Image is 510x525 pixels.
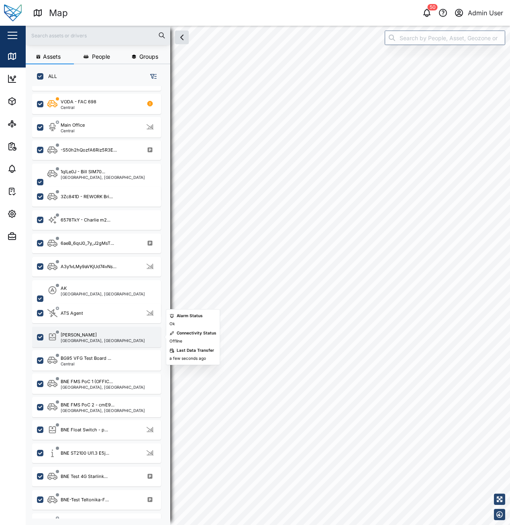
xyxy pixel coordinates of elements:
div: Central [61,129,85,133]
div: [GEOGRAPHIC_DATA], [GEOGRAPHIC_DATA] [61,292,145,296]
span: Groups [139,54,158,59]
div: A3y1vLMy9aVKjUd74vNs... [61,263,116,270]
div: [GEOGRAPHIC_DATA], [GEOGRAPHIC_DATA] [61,175,145,179]
div: ATS Agent [61,310,83,317]
div: -S50h2hQozfA6Riz5R3E... [61,147,117,154]
div: Sites [21,119,40,128]
div: Central [61,362,111,366]
img: Main Logo [4,4,22,22]
div: 50 [428,4,438,10]
div: Admin [21,232,45,241]
div: 1qlLe0J - Bill SIM70... [61,168,105,175]
div: Tasks [21,187,43,196]
div: Ok [169,321,175,327]
div: Settings [21,209,49,218]
div: a few seconds ago [169,355,206,362]
div: BNE-Test Teltonika-F... [61,496,109,503]
div: BNE FMS PoC 1 (OFFIC... [61,378,113,385]
div: Map [21,52,39,61]
div: BNE Float Switch - p... [61,427,108,433]
input: Search by People, Asset, Geozone or Place [385,31,505,45]
div: Central [61,82,96,86]
canvas: Map [26,26,510,525]
div: Offline [169,338,182,345]
div: Alarms [21,164,46,173]
div: [GEOGRAPHIC_DATA], [GEOGRAPHIC_DATA] [61,385,145,389]
div: Dashboard [21,74,57,83]
input: Search assets or drivers [31,29,165,41]
div: BG95 VFG Test Board ... [61,355,111,362]
div: BNE Test 4G Starlink... [61,473,108,480]
div: Alarm Status [177,313,203,319]
div: VODA - FAC 698 [61,98,96,105]
div: 3Zc841D - REWORK Bri... [61,193,113,200]
div: Main Office [61,122,85,129]
div: 6578TkY - Charlie m2... [61,217,110,224]
div: Assets [21,97,46,106]
div: Central [61,105,96,109]
div: Last Data Transfer [177,347,214,354]
div: Reports [21,142,48,151]
div: 6aeB_6qrJ0_7y_J2gMsT... [61,240,114,247]
div: Admin User [468,8,503,18]
div: BNE ST2100 UI1.3 E5j... [61,450,109,457]
div: grid [32,86,170,519]
div: [GEOGRAPHIC_DATA], [GEOGRAPHIC_DATA] [61,408,145,412]
div: BNE FMS PoC 2 - cmE9... [61,402,114,408]
div: Connectivity Status [177,330,216,336]
span: Assets [43,54,61,59]
div: AK [61,285,67,292]
button: Admin User [453,7,504,18]
div: [GEOGRAPHIC_DATA], [GEOGRAPHIC_DATA] [61,338,145,342]
span: People [92,54,110,59]
label: ALL [43,73,57,80]
div: Map [49,6,68,20]
div: [PERSON_NAME] [61,332,97,338]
